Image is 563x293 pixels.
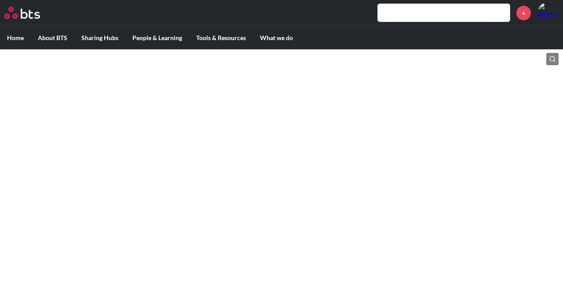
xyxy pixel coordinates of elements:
label: Tools & Resources [189,26,253,49]
label: What we do [253,26,300,49]
img: BTS Logo [4,7,40,19]
a: Go home [4,7,56,19]
img: Behzad Ichhaporia [537,2,559,23]
a: + [516,6,531,20]
a: Profile [537,2,559,23]
label: About BTS [31,26,74,49]
label: People & Learning [125,26,189,49]
label: Sharing Hubs [74,26,125,49]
